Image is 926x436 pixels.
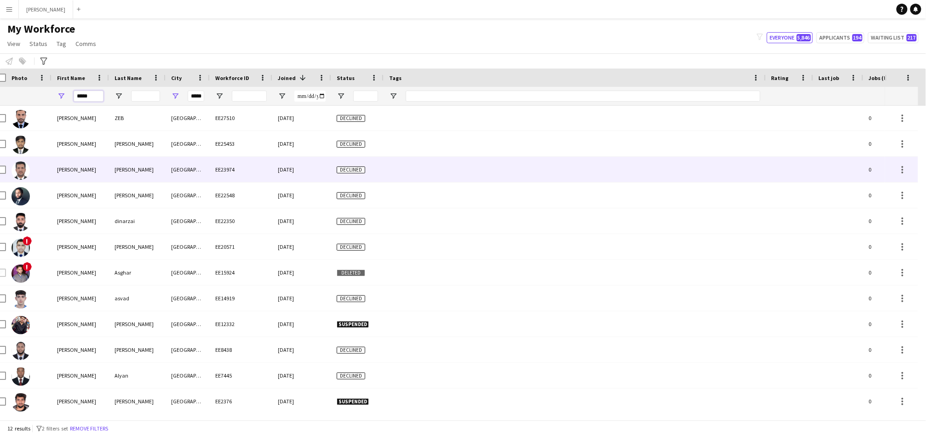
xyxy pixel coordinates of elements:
div: EE12332 [210,311,272,337]
div: [GEOGRAPHIC_DATA] [166,157,210,182]
span: ! [23,236,32,246]
div: Asghar [109,260,166,285]
div: [DATE] [272,234,331,259]
div: EE20571 [210,234,272,259]
button: Open Filter Menu [337,92,345,100]
span: Declined [337,295,365,302]
div: ZEB [109,105,166,131]
div: EE22548 [210,183,272,208]
div: [PERSON_NAME] [109,183,166,208]
div: [GEOGRAPHIC_DATA] [166,389,210,414]
img: Adnan Ismail [12,316,30,334]
div: [DATE] [272,337,331,362]
img: Adnan Abdalla Alyan [12,367,30,386]
input: Tags Filter Input [406,91,760,102]
div: [PERSON_NAME] [52,363,109,388]
input: City Filter Input [188,91,204,102]
img: Adnan dinarzai [12,213,30,231]
span: Declined [337,141,365,148]
div: [GEOGRAPHIC_DATA] [166,260,210,285]
img: Adnan Omar [12,393,30,412]
input: Status Filter Input [353,91,378,102]
img: Adnan Sharif [12,161,30,180]
div: [GEOGRAPHIC_DATA] [166,208,210,234]
img: ADNAN ZEB [12,110,30,128]
div: [DATE] [272,260,331,285]
div: EE22350 [210,208,272,234]
div: [PERSON_NAME] [52,234,109,259]
div: [PERSON_NAME] [109,234,166,259]
span: View [7,40,20,48]
img: Adnan Abdalla Abeid Alyan [12,342,30,360]
div: [GEOGRAPHIC_DATA] [166,234,210,259]
img: Adnan Rashid [12,187,30,206]
span: 2 filters set [42,425,68,432]
span: 217 [907,34,917,41]
span: Comms [75,40,96,48]
button: Waiting list217 [868,32,919,43]
button: Open Filter Menu [389,92,397,100]
div: [PERSON_NAME] [52,311,109,337]
div: EE7445 [210,363,272,388]
div: [GEOGRAPHIC_DATA] [166,363,210,388]
a: Comms [72,38,100,50]
span: Jobs (last 90 days) [869,75,917,81]
button: Everyone5,846 [767,32,813,43]
input: Workforce ID Filter Input [232,91,267,102]
div: [GEOGRAPHIC_DATA] [166,311,210,337]
span: Suspended [337,321,369,328]
span: Deleted [337,270,365,276]
span: Workforce ID [215,75,249,81]
input: Joined Filter Input [294,91,326,102]
div: [DATE] [272,131,331,156]
span: Status [29,40,47,48]
span: Declined [337,192,365,199]
span: Declined [337,373,365,379]
div: EE8438 [210,337,272,362]
div: [PERSON_NAME] [52,157,109,182]
a: Status [26,38,51,50]
div: EE25453 [210,131,272,156]
span: 5,846 [797,34,811,41]
span: Declined [337,244,365,251]
button: Open Filter Menu [57,92,65,100]
span: Status [337,75,355,81]
span: Suspended [337,398,369,405]
div: [PERSON_NAME] [109,337,166,362]
div: [PERSON_NAME] [52,389,109,414]
img: Muhammad adnan Asghar ali [12,239,30,257]
div: [DATE] [272,105,331,131]
div: [DATE] [272,157,331,182]
a: Tag [53,38,70,50]
div: dinarzai [109,208,166,234]
div: EE27510 [210,105,272,131]
div: [PERSON_NAME] [52,286,109,311]
span: Last Name [115,75,142,81]
input: Last Name Filter Input [131,91,160,102]
button: Open Filter Menu [115,92,123,100]
a: View [4,38,24,50]
span: Declined [337,115,365,122]
div: [GEOGRAPHIC_DATA] [166,286,210,311]
span: Tags [389,75,402,81]
div: [GEOGRAPHIC_DATA] [166,131,210,156]
span: Declined [337,347,365,354]
span: Declined [337,218,365,225]
button: Open Filter Menu [171,92,179,100]
button: [PERSON_NAME] [19,0,73,18]
div: [PERSON_NAME] [52,208,109,234]
button: Remove filters [68,424,110,434]
span: ! [23,262,32,271]
div: asvad [109,286,166,311]
span: Last job [819,75,840,81]
button: Open Filter Menu [278,92,286,100]
span: Rating [771,75,789,81]
span: Tag [57,40,66,48]
div: [PERSON_NAME] [109,131,166,156]
span: Declined [337,166,365,173]
img: adnan asvad [12,290,30,309]
div: [PERSON_NAME] [109,389,166,414]
div: [GEOGRAPHIC_DATA] [166,183,210,208]
span: My Workforce [7,22,75,36]
div: EE2376 [210,389,272,414]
